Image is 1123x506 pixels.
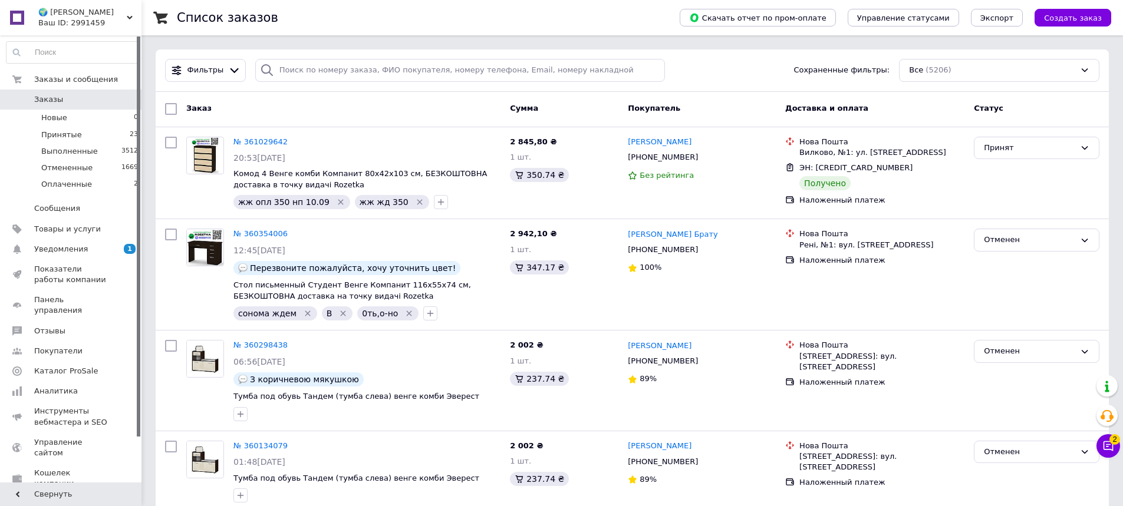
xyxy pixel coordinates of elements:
span: 2 002 ₴ [510,340,543,349]
a: [PERSON_NAME] [628,441,691,452]
div: [PHONE_NUMBER] [625,454,700,469]
div: [STREET_ADDRESS]: вул. [STREET_ADDRESS] [799,351,964,372]
div: Отменен [984,234,1075,246]
span: Отзывы [34,326,65,336]
span: 100% [640,263,661,272]
span: Фильтры [187,65,224,76]
div: Принят [984,142,1075,154]
div: Нова Пошта [799,340,964,350]
span: Без рейтинга [640,171,694,180]
span: Заказы и сообщения [34,74,118,85]
div: 237.74 ₴ [510,372,569,386]
span: ЭН: [CREDIT_CARD_NUMBER] [799,163,913,172]
span: Сохраненные фильтры: [793,65,890,76]
span: 1 шт. [510,457,531,465]
span: 20:53[DATE] [233,153,285,163]
input: Поиск по номеру заказа, ФИО покупателя, номеру телефона, Email, номеру накладной [255,59,666,82]
a: [PERSON_NAME] [628,340,691,352]
div: Нова Пошта [799,441,964,451]
img: :speech_balloon: [238,375,248,384]
span: 1 [124,244,136,254]
span: 2 002 ₴ [510,441,543,450]
a: № 360134079 [233,441,288,450]
input: Поиск [6,42,139,63]
div: 347.17 ₴ [510,260,569,275]
a: Тумба под обувь Тандем (тумба слева) венге комби Эверест [233,392,479,401]
span: З коричневою мякушкою [250,375,359,384]
a: Фото товару [186,137,224,174]
span: 89% [640,374,657,383]
svg: Удалить метку [415,197,424,207]
svg: Удалить метку [404,309,414,318]
span: Сообщения [34,203,80,214]
span: Каталог ProSale [34,366,98,376]
div: 350.74 ₴ [510,168,569,182]
img: Фото товару [187,340,223,377]
span: 0 [134,113,138,123]
span: Заказы [34,94,63,105]
a: № 361029642 [233,137,288,146]
span: Доставка и оплата [785,104,868,113]
a: Фото товару [186,441,224,478]
span: Управление статусами [857,14,950,22]
div: Отменен [984,446,1075,458]
a: Стол письменный Студент Венге Компанит 116х55х74 см, БЕЗКОШТОВНА доставка на точку видачі Rozetka [233,280,471,300]
span: Отмененные [41,163,93,173]
img: Фото товару [187,230,223,265]
span: Аналитика [34,386,78,396]
span: Перезвоните пожалуйста, хочу уточнить цвет! [250,263,456,273]
span: 1 шт. [510,153,531,161]
div: Наложенный платеж [799,255,964,266]
div: Отменен [984,345,1075,358]
span: 23 [130,130,138,140]
span: сонома ждем [238,309,297,318]
span: Тумба под обувь Тандем (тумба слева) венге комби Эверест [233,474,479,482]
h1: Список заказов [177,11,278,25]
button: Управление статусами [848,9,959,27]
div: Вилково, №1: ул. [STREET_ADDRESS] [799,147,964,158]
span: 🌍 Компанит Мебель [38,7,127,18]
div: Рені, №1: вул. [STREET_ADDRESS] [799,240,964,250]
img: Фото товару [187,441,223,478]
span: Инструменты вебмастера и SEO [34,406,109,427]
span: Уведомления [34,244,88,254]
span: 2 [1109,434,1120,445]
span: Выполненные [41,146,98,157]
span: 2 [134,179,138,190]
span: В [327,309,332,318]
div: Наложенный платеж [799,477,964,488]
span: Статус [974,104,1003,113]
span: Покупатель [628,104,680,113]
span: Скачать отчет по пром-оплате [689,12,826,23]
div: Наложенный платеж [799,195,964,206]
svg: Удалить метку [303,309,312,318]
span: Создать заказ [1044,14,1102,22]
span: Управление сайтом [34,437,109,458]
div: [PHONE_NUMBER] [625,150,700,165]
span: Комод 4 Венге комби Компанит 80х42х103 см, БЕЗКОШТОВНА доставка в точку видачі Rozetka [233,169,487,189]
div: [PHONE_NUMBER] [625,353,700,369]
div: Получено [799,176,851,190]
span: 2 845,80 ₴ [510,137,556,146]
span: 12:45[DATE] [233,246,285,255]
span: Заказ [186,104,212,113]
span: Все [909,65,923,76]
div: Наложенный платеж [799,377,964,388]
div: Нова Пошта [799,137,964,147]
a: [PERSON_NAME] [628,137,691,148]
span: 01:48[DATE] [233,457,285,467]
span: 06:56[DATE] [233,357,285,366]
span: 1669 [121,163,138,173]
span: жж опл 350 нп 10.09 [238,197,330,207]
a: № 360298438 [233,340,288,349]
span: Товары и услуги [34,224,101,234]
button: Экспорт [971,9,1023,27]
span: жж жд 350 [360,197,409,207]
span: (5206) [926,65,951,74]
div: Ваш ID: 2991459 [38,18,141,28]
span: 1 шт. [510,356,531,365]
span: Кошелек компании [34,468,109,489]
span: Экспорт [980,14,1013,22]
